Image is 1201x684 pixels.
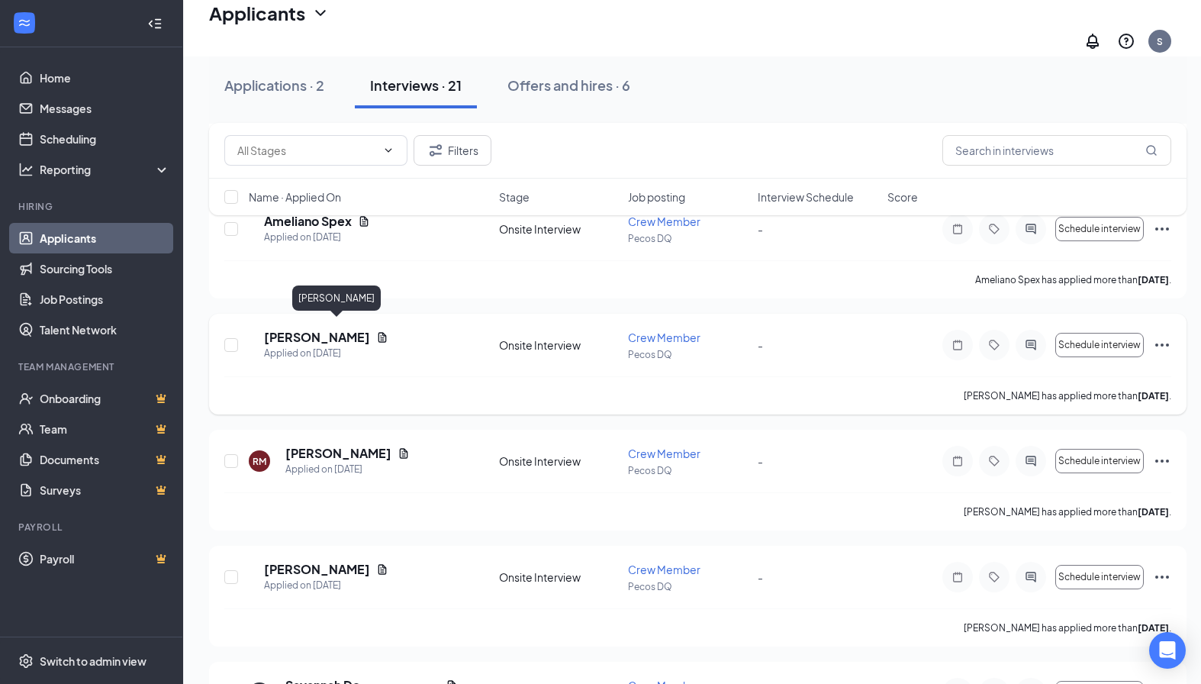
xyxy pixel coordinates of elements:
[1055,565,1144,589] button: Schedule interview
[507,76,630,95] div: Offers and hires · 6
[285,462,410,477] div: Applied on [DATE]
[758,454,763,468] span: -
[1022,339,1040,351] svg: ActiveChat
[1157,35,1163,48] div: S
[224,76,324,95] div: Applications · 2
[887,189,918,205] span: Score
[18,162,34,177] svg: Analysis
[499,453,620,469] div: Onsite Interview
[948,455,967,467] svg: Note
[1138,622,1169,634] b: [DATE]
[964,389,1171,402] p: [PERSON_NAME] has applied more than .
[18,200,167,213] div: Hiring
[17,15,32,31] svg: WorkstreamLogo
[499,337,620,353] div: Onsite Interview
[40,383,170,414] a: OnboardingCrown
[427,141,445,160] svg: Filter
[1138,390,1169,402] b: [DATE]
[398,447,410,460] svg: Document
[414,135,491,166] button: Filter Filters
[237,142,376,159] input: All Stages
[376,331,388,344] svg: Document
[376,563,388,576] svg: Document
[1055,449,1144,473] button: Schedule interview
[975,273,1171,286] p: Ameliano Spex has applied more than .
[249,189,341,205] span: Name · Applied On
[758,189,854,205] span: Interview Schedule
[1058,340,1141,350] span: Schedule interview
[1153,452,1171,470] svg: Ellipses
[253,455,266,468] div: RM
[1055,333,1144,357] button: Schedule interview
[147,16,163,31] svg: Collapse
[985,339,1003,351] svg: Tag
[40,63,170,93] a: Home
[370,76,462,95] div: Interviews · 21
[985,571,1003,583] svg: Tag
[264,578,388,593] div: Applied on [DATE]
[264,561,370,578] h5: [PERSON_NAME]
[628,563,700,576] span: Crew Member
[628,331,700,344] span: Crew Member
[40,93,170,124] a: Messages
[628,232,749,245] p: Pecos DQ
[758,338,763,352] span: -
[1145,144,1158,156] svg: MagnifyingGlass
[499,569,620,585] div: Onsite Interview
[1058,572,1141,582] span: Schedule interview
[628,464,749,477] p: Pecos DQ
[264,346,388,361] div: Applied on [DATE]
[40,124,170,154] a: Scheduling
[1022,571,1040,583] svg: ActiveChat
[40,544,170,574] a: PayrollCrown
[1117,32,1135,50] svg: QuestionInfo
[18,653,34,669] svg: Settings
[1153,336,1171,354] svg: Ellipses
[40,223,170,253] a: Applicants
[292,286,381,311] div: [PERSON_NAME]
[1083,32,1102,50] svg: Notifications
[311,4,330,22] svg: ChevronDown
[1149,632,1186,669] div: Open Intercom Messenger
[628,189,685,205] span: Job posting
[964,621,1171,634] p: [PERSON_NAME] has applied more than .
[40,475,170,505] a: SurveysCrown
[628,348,749,361] p: Pecos DQ
[1022,455,1040,467] svg: ActiveChat
[285,445,391,462] h5: [PERSON_NAME]
[40,444,170,475] a: DocumentsCrown
[1153,568,1171,586] svg: Ellipses
[40,162,171,177] div: Reporting
[942,135,1171,166] input: Search in interviews
[40,315,170,345] a: Talent Network
[628,447,700,460] span: Crew Member
[948,571,967,583] svg: Note
[40,653,147,669] div: Switch to admin view
[264,230,370,245] div: Applied on [DATE]
[382,144,394,156] svg: ChevronDown
[40,253,170,284] a: Sourcing Tools
[499,189,530,205] span: Stage
[40,414,170,444] a: TeamCrown
[18,360,167,373] div: Team Management
[1138,506,1169,518] b: [DATE]
[985,455,1003,467] svg: Tag
[1138,274,1169,286] b: [DATE]
[758,570,763,584] span: -
[1058,456,1141,466] span: Schedule interview
[40,284,170,315] a: Job Postings
[628,580,749,593] p: Pecos DQ
[948,339,967,351] svg: Note
[264,329,370,346] h5: [PERSON_NAME]
[964,505,1171,518] p: [PERSON_NAME] has applied more than .
[18,521,167,534] div: Payroll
